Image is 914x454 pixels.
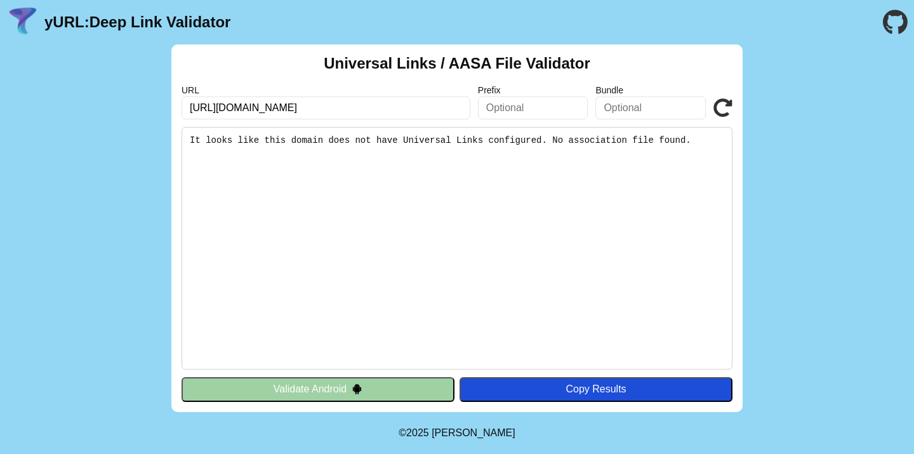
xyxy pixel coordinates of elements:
[595,97,706,119] input: Optional
[466,384,726,395] div: Copy Results
[44,13,230,31] a: yURL:Deep Link Validator
[182,97,470,119] input: Required
[6,6,39,39] img: yURL Logo
[478,97,588,119] input: Optional
[595,85,706,95] label: Bundle
[182,127,732,370] pre: It looks like this domain does not have Universal Links configured. No association file found.
[182,377,454,401] button: Validate Android
[352,384,362,394] img: droidIcon.svg
[406,427,429,438] span: 2025
[432,427,515,438] a: Michael Ibragimchayev's Personal Site
[460,377,732,401] button: Copy Results
[182,85,470,95] label: URL
[324,55,590,72] h2: Universal Links / AASA File Validator
[399,412,515,454] footer: ©
[478,85,588,95] label: Prefix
